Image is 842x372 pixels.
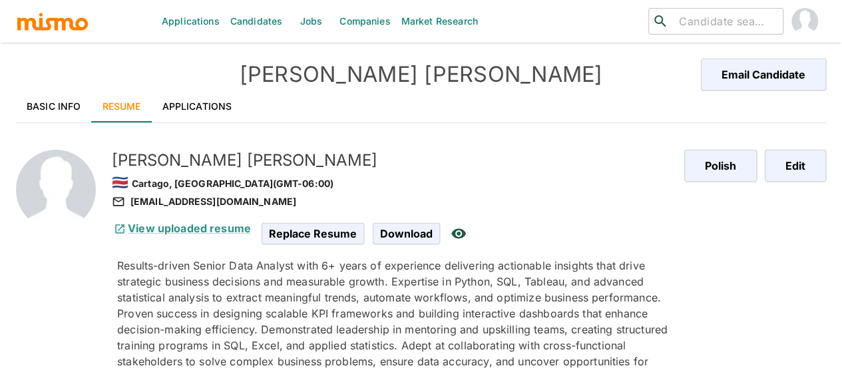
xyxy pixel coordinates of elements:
h4: [PERSON_NAME] [PERSON_NAME] [218,61,624,88]
h5: [PERSON_NAME] [PERSON_NAME] [112,150,674,171]
img: 2Q== [16,150,96,230]
button: Polish [684,150,757,182]
img: Maia Reyes [791,8,818,35]
span: 🇨🇷 [112,174,128,190]
span: Replace Resume [262,223,364,244]
a: Applications [152,91,243,122]
div: Cartago, [GEOGRAPHIC_DATA] (GMT-06:00) [112,171,674,194]
img: logo [16,11,89,31]
button: Email Candidate [701,59,826,91]
span: Download [373,223,440,244]
a: Download [373,227,440,238]
a: Basic Info [16,91,92,122]
a: View uploaded resume [112,222,251,235]
button: Edit [765,150,826,182]
a: Resume [92,91,152,122]
input: Candidate search [674,12,777,31]
div: [EMAIL_ADDRESS][DOMAIN_NAME] [112,194,674,210]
